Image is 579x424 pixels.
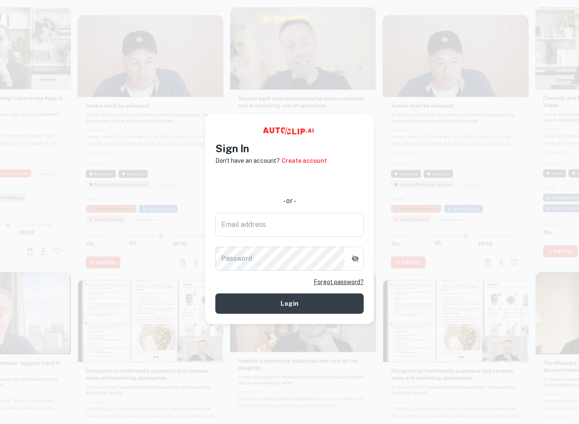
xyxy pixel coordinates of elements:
[215,196,364,206] div: - or -
[281,156,327,165] a: Create account
[211,171,368,190] iframe: Sign in with Google Button
[215,156,280,165] p: Don't have an account?
[215,171,364,190] div: Sign in with Google. Opens in new tab
[314,277,364,287] a: Forgot password?
[215,141,364,156] h4: Sign In
[215,293,364,314] button: Login
[405,8,571,125] iframe: Sign in with Google Dialog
